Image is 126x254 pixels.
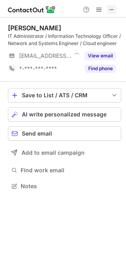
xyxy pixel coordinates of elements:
span: Send email [22,130,52,137]
span: AI write personalized message [22,111,107,118]
span: [EMAIL_ADDRESS][DOMAIN_NAME] [19,52,71,59]
div: IT Administrator / Information Technology Officer / Network and Systems Engineer / Cloud engineer [8,33,121,47]
img: ContactOut v5.3.10 [8,5,56,14]
button: Find work email [8,165,121,176]
button: Notes [8,181,121,192]
button: Reveal Button [85,65,116,73]
span: Add to email campaign [21,150,85,156]
div: Save to List / ATS / CRM [22,92,107,98]
span: Find work email [21,167,118,174]
button: save-profile-one-click [8,88,121,102]
button: Reveal Button [85,52,116,60]
button: AI write personalized message [8,107,121,122]
div: [PERSON_NAME] [8,24,61,32]
span: Notes [21,183,118,190]
button: Add to email campaign [8,146,121,160]
button: Send email [8,126,121,141]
